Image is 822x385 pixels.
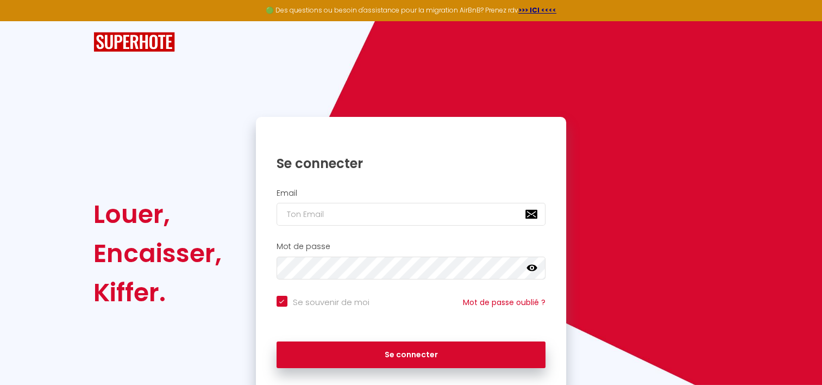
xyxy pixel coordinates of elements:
a: >>> ICI <<<< [518,5,556,15]
div: Louer, [93,195,222,234]
a: Mot de passe oublié ? [463,297,545,308]
h2: Email [277,189,546,198]
h1: Se connecter [277,155,546,172]
img: SuperHote logo [93,32,175,52]
button: Se connecter [277,341,546,369]
div: Encaisser, [93,234,222,273]
h2: Mot de passe [277,242,546,251]
input: Ton Email [277,203,546,226]
div: Kiffer. [93,273,222,312]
